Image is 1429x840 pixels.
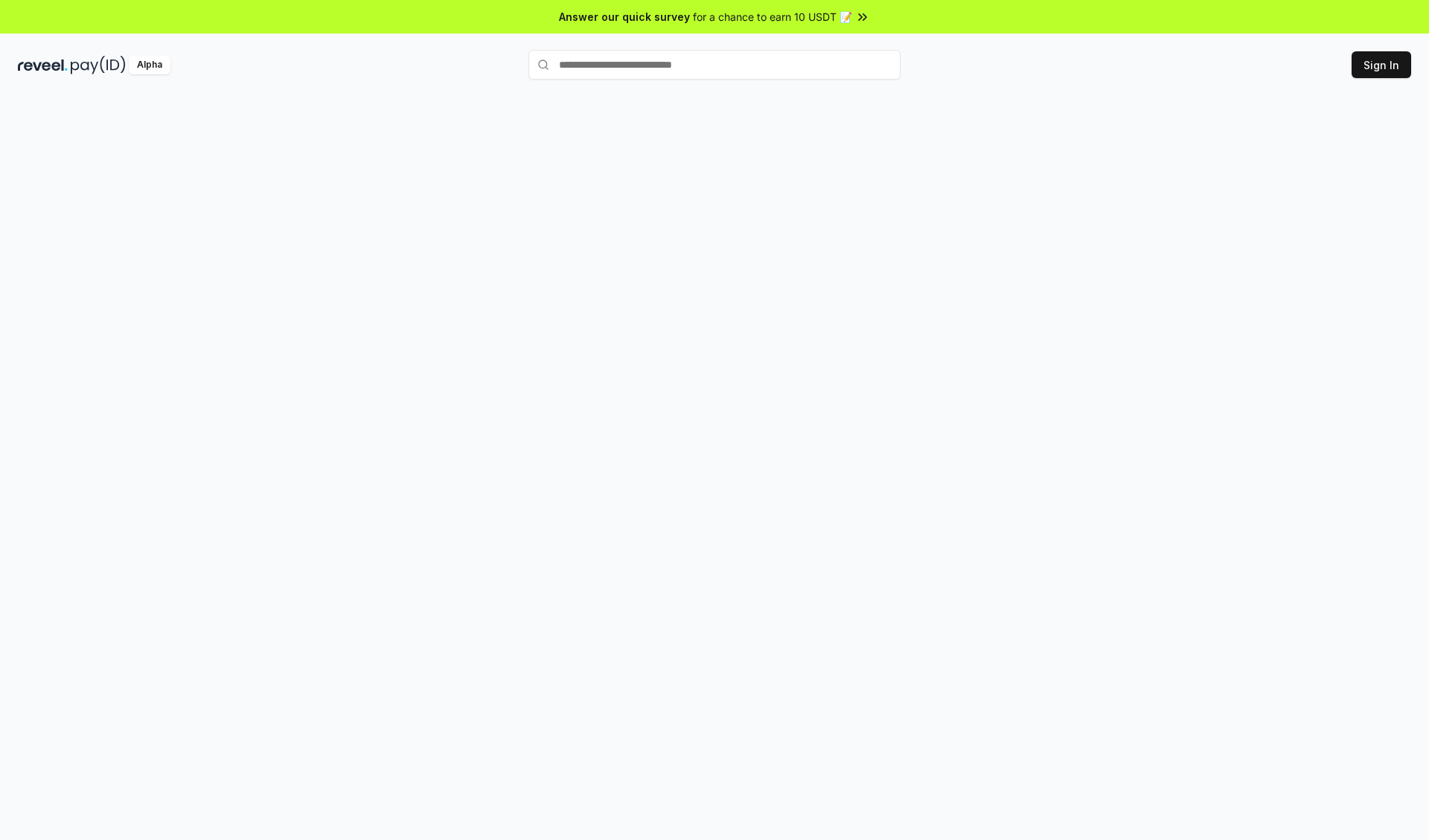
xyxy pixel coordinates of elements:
img: reveel_dark [18,56,68,74]
span: Answer our quick survey [559,9,690,25]
span: for a chance to earn 10 USDT 📝 [693,9,852,25]
button: Sign In [1352,51,1411,78]
img: pay_id [71,56,126,74]
div: Alpha [129,56,170,74]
